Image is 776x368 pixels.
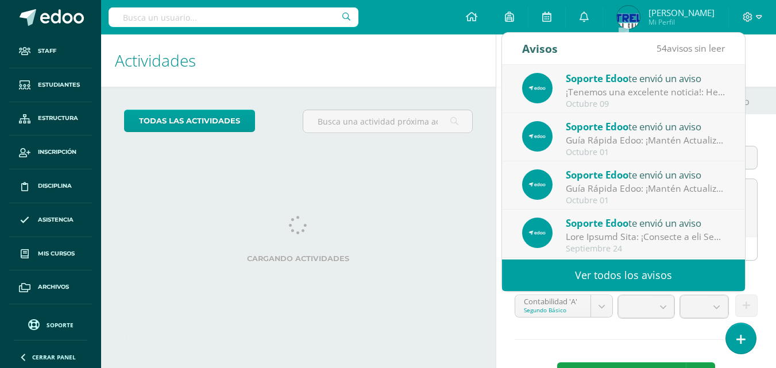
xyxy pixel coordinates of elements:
span: Soporte Edoo [566,72,628,85]
span: Estructura [38,114,78,123]
div: Octubre 01 [566,196,725,206]
a: Soporte [14,316,87,332]
a: Estructura [9,102,92,136]
div: Contabilidad 'A' [524,295,582,306]
a: Asistencia [9,203,92,237]
h1: Actividades [115,34,482,87]
a: Tarea [496,87,558,114]
span: Inscripción [38,148,76,157]
span: Asistencia [38,215,74,224]
span: Mis cursos [38,249,75,258]
div: Segundo Básico [524,306,582,314]
span: Soporte [47,321,74,329]
img: 2ac04e7532c0868506636c65c6247924.png [522,73,553,103]
div: Avisos [522,33,558,64]
span: Mi Perfil [648,17,715,27]
div: te envió un aviso [566,215,725,230]
div: te envió un aviso [566,167,725,182]
img: 2ac04e7532c0868506636c65c6247924.png [522,121,553,152]
div: te envió un aviso [566,71,725,86]
span: Soporte Edoo [566,216,628,230]
span: Archivos [38,282,69,292]
a: todas las Actividades [124,110,255,132]
div: Guía Rápida Edoo: ¡Mantén Actualizada tu Información de Perfil!: En Edoo, es importante mantener ... [566,182,725,195]
span: avisos sin leer [657,42,725,55]
img: 2ac04e7532c0868506636c65c6247924.png [522,169,553,200]
span: Disciplina [38,181,72,191]
span: Estudiantes [38,80,80,90]
a: Inscripción [9,135,92,169]
img: 2ac04e7532c0868506636c65c6247924.png [522,218,553,248]
span: Staff [38,47,56,56]
a: Archivos [9,270,92,304]
div: Octubre 09 [566,99,725,109]
img: cb2374c15368f27779dc4df0e0d8d322.png [617,6,640,29]
a: Staff [9,34,92,68]
a: Estudiantes [9,68,92,102]
label: Cargando actividades [124,254,473,263]
a: Contabilidad 'A'Segundo Básico [515,295,613,317]
span: Cerrar panel [32,353,76,361]
a: Ver todos los avisos [502,259,745,291]
div: Septiembre 24 [566,244,725,254]
input: Busca una actividad próxima aquí... [303,110,472,133]
span: Soporte Edoo [566,120,628,133]
div: ¡Tenemos una excelente noticia!: Hemos lanzado Edoo Finance, el nuevo módulo que facilita los cob... [566,86,725,99]
div: Guía Rápida Edoo: ¡Mantén Actualizada tu Información de Perfil!: En Edoo, es importante mantener ... [566,134,725,147]
span: 54 [657,42,667,55]
div: Guía Rápida Edoo: ¡Notifica a los Padres sobre Faltas Disciplinarias con un Clic!: En Edoo, busca... [566,230,725,243]
span: Soporte Edoo [566,168,628,181]
input: Busca un usuario... [109,7,358,27]
span: [PERSON_NAME] [648,7,715,18]
a: Mis cursos [9,237,92,271]
a: Disciplina [9,169,92,203]
div: Octubre 01 [566,148,725,157]
div: te envió un aviso [566,119,725,134]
